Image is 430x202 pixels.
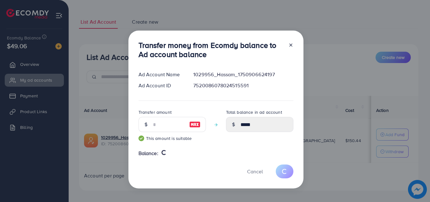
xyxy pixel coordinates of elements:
span: Balance: [139,150,158,157]
button: Cancel [239,164,271,178]
label: Total balance in ad account [226,109,282,115]
div: 7520086078024515591 [188,82,298,89]
div: Ad Account Name [133,71,189,78]
img: image [189,121,201,128]
img: guide [139,136,144,141]
div: Ad Account ID [133,82,189,89]
label: Transfer amount [139,109,172,115]
small: This amount is suitable [139,135,206,141]
h3: Transfer money from Ecomdy balance to Ad account balance [139,41,283,59]
div: 1029956_Hassam_1750906624197 [188,71,298,78]
span: Cancel [247,168,263,175]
